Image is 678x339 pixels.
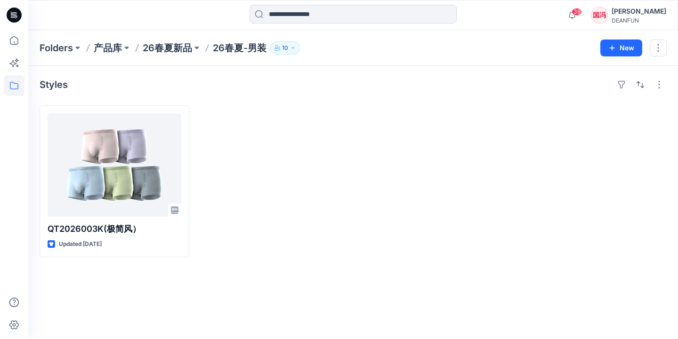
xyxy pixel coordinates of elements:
[40,41,73,55] a: Folders
[94,41,122,55] a: 产品库
[282,43,288,53] p: 10
[48,113,181,217] a: QT2026003K(极简风）
[591,7,608,24] div: 国冯
[612,6,666,17] div: [PERSON_NAME]
[213,41,266,55] p: 26春夏-男装
[143,41,192,55] a: 26春夏新品
[59,239,102,249] p: Updated [DATE]
[48,222,181,236] p: QT2026003K(极简风）
[600,39,642,56] button: New
[612,17,666,24] div: DEANFUN
[572,8,582,16] span: 39
[270,41,300,55] button: 10
[40,79,68,90] h4: Styles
